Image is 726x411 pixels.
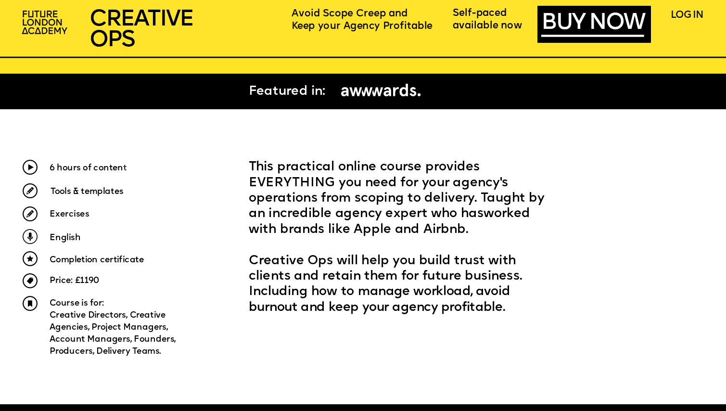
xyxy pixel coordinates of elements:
img: upload-a750bc6f-f52f-43b6-9728-8737ad81f8c1.png [23,296,38,311]
span: Keep your Agency Profitable [292,22,433,31]
img: upload-16781daa-99cf-42ee-8b22-8158883f2139.png [335,81,426,102]
img: upload-23374000-b70b-46d9-a071-d267d891162d.png [23,273,38,288]
span: Tools & templates [51,187,124,196]
span: available now [453,21,522,30]
span: Creative Ops will help you build trust with clients and retain them for future business. Includin... [249,255,526,313]
span: Price: £1190 [50,277,99,285]
img: upload-9eb2eadd-7bf9-4b2b-b585-6dd8b9275b41.png [23,229,38,244]
img: upload-46f30c54-4dc4-4b6f-83d2-a1dbf5baa745.png [23,183,38,198]
span: Completion certificate [50,256,144,264]
span: anage workload, avoid burnout and keep your agency profitable. [249,286,513,313]
span: worked with brands like Apple and Airbnb. [249,208,534,235]
span: CREATIVE OPS [89,9,192,52]
a: LOG IN [671,11,702,20]
span: 6 hours of conten [50,164,123,173]
img: upload-60f0cde6-1fc7-443c-af28-15e41498aeec.png [23,160,38,175]
span: Featured in: [249,86,325,98]
a: BUY NOW [541,12,644,37]
span: This practical online course provides EVERYTHING you need for your agency's operations from scopi... [249,161,548,235]
img: upload-d48f716b-e876-41cd-bec0-479d4f1408e9.png [23,251,38,266]
img: upload-46f30c54-4dc4-4b6f-83d2-a1dbf5baa745.png [23,206,38,221]
span: Creative Directors, Creative Agencies, Project Managers, Account Managers, Founders, Producers, D... [50,311,178,356]
span: Course is for: [50,299,104,308]
span: English [50,233,81,242]
span: Self-paced [453,9,507,18]
span: Avoid Scope Creep and [292,9,408,18]
span: Exercises [50,210,89,219]
img: upload-2f72e7a8-3806-41e8-b55b-d754ac055a4a.png [18,6,74,39]
p: t [50,160,211,176]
